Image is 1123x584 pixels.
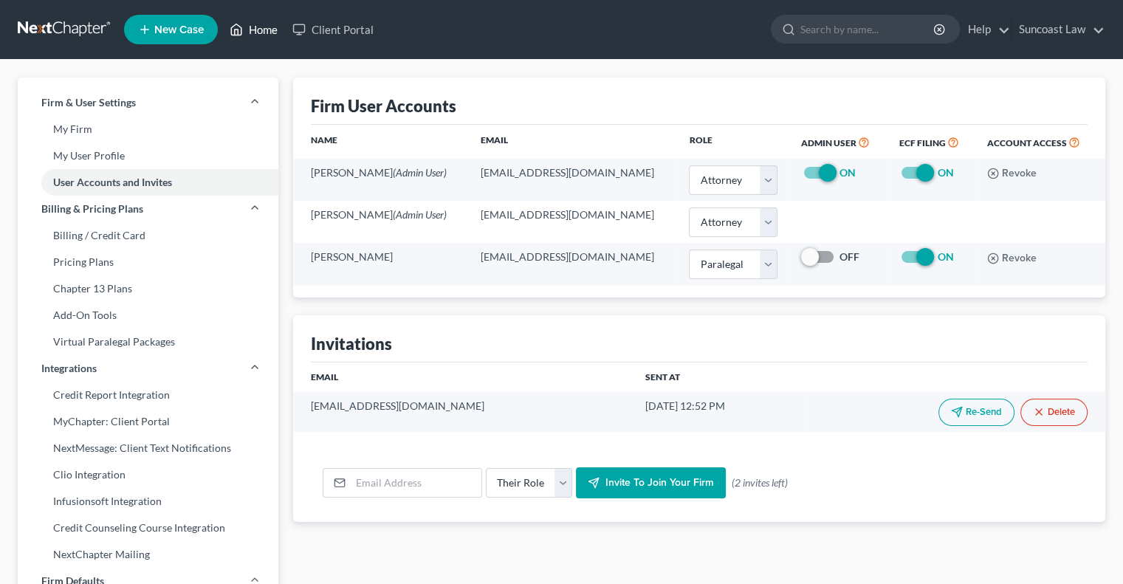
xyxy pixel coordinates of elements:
span: Invite to join your firm [605,476,714,489]
div: Invitations [311,333,392,354]
th: Name [293,125,468,159]
strong: OFF [839,250,859,263]
td: [DATE] 12:52 PM [633,392,806,432]
input: Email Address [351,469,481,497]
a: Help [961,16,1010,43]
a: My User Profile [18,142,278,169]
span: (2 invites left) [732,475,788,490]
button: Delete [1020,399,1088,426]
a: Billing / Credit Card [18,222,278,249]
a: User Accounts and Invites [18,169,278,196]
button: Invite to join your firm [576,467,726,498]
div: Firm User Accounts [311,95,456,117]
a: NextChapter Mailing [18,541,278,568]
span: New Case [154,24,204,35]
a: Suncoast Law [1012,16,1105,43]
td: [PERSON_NAME] [293,201,468,243]
a: Credit Counseling Course Integration [18,515,278,541]
a: NextMessage: Client Text Notifications [18,435,278,461]
td: [EMAIL_ADDRESS][DOMAIN_NAME] [469,243,678,285]
span: Firm & User Settings [41,95,136,110]
input: Search by name... [800,16,935,43]
a: Clio Integration [18,461,278,488]
a: Pricing Plans [18,249,278,275]
a: Firm & User Settings [18,89,278,116]
td: [EMAIL_ADDRESS][DOMAIN_NAME] [469,201,678,243]
a: Client Portal [285,16,381,43]
a: Credit Report Integration [18,382,278,408]
span: Admin User [801,137,856,148]
a: Integrations [18,355,278,382]
a: Home [222,16,285,43]
span: (Admin User) [393,166,447,179]
strong: ON [839,166,856,179]
th: Sent At [633,363,806,392]
span: (Admin User) [393,208,447,221]
span: Integrations [41,361,97,376]
span: Account Access [987,137,1067,148]
button: Revoke [987,168,1037,179]
a: MyChapter: Client Portal [18,408,278,435]
span: ECF Filing [899,137,945,148]
td: [PERSON_NAME] [293,243,468,285]
a: Chapter 13 Plans [18,275,278,302]
strong: ON [937,250,953,263]
strong: ON [937,166,953,179]
th: Email [293,363,633,392]
a: Infusionsoft Integration [18,488,278,515]
a: Billing & Pricing Plans [18,196,278,222]
a: Add-On Tools [18,302,278,329]
a: Virtual Paralegal Packages [18,329,278,355]
th: Role [677,125,789,159]
td: [EMAIL_ADDRESS][DOMAIN_NAME] [469,159,678,201]
span: Billing & Pricing Plans [41,202,143,216]
td: [EMAIL_ADDRESS][DOMAIN_NAME] [293,392,633,432]
button: Re-Send [938,399,1014,426]
td: [PERSON_NAME] [293,159,468,201]
th: Email [469,125,678,159]
a: My Firm [18,116,278,142]
button: Revoke [987,253,1037,264]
